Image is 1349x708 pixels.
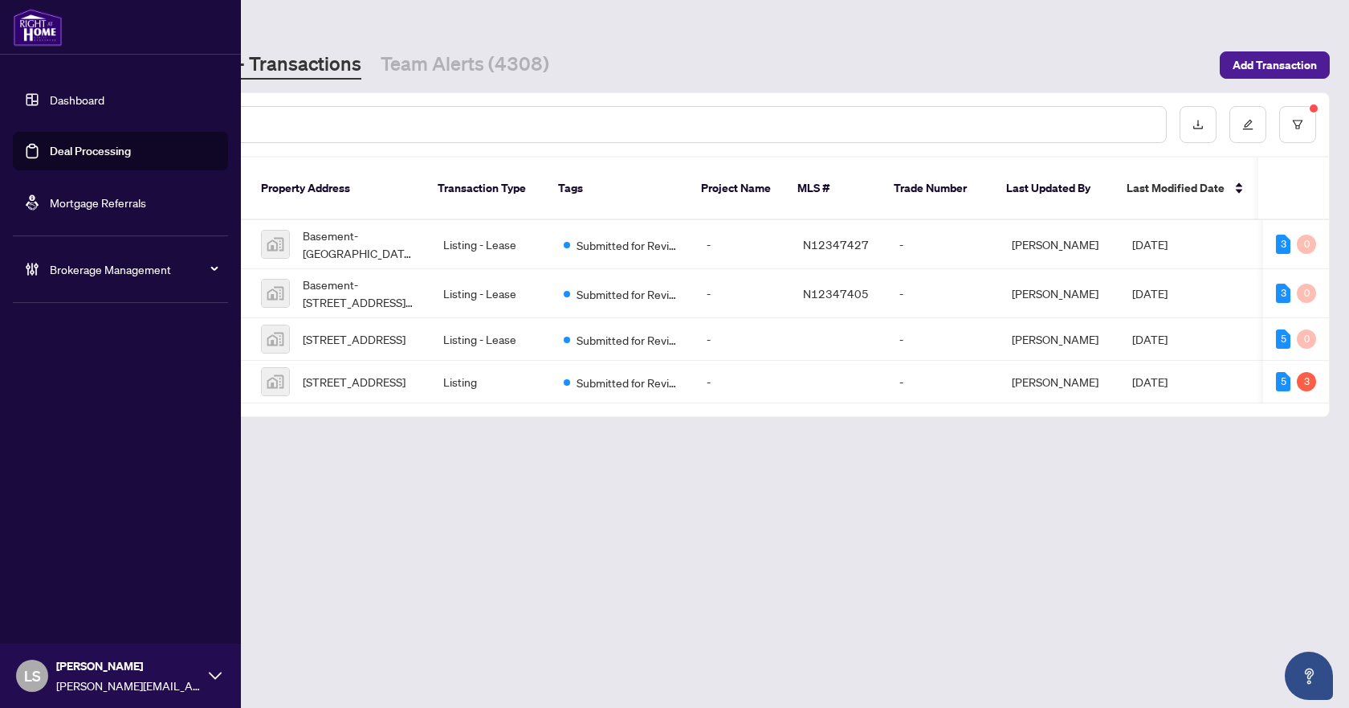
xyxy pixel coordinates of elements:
[262,280,289,307] img: thumbnail-img
[803,286,869,301] span: N12347405
[999,361,1119,403] td: [PERSON_NAME]
[1242,119,1253,130] span: edit
[1180,106,1217,143] button: download
[50,195,146,210] a: Mortgage Referrals
[303,373,406,391] span: [STREET_ADDRESS]
[1297,329,1316,349] div: 0
[56,657,201,675] span: [PERSON_NAME]
[1220,51,1330,79] button: Add Transaction
[430,361,551,403] td: Listing
[262,231,289,258] img: thumbnail-img
[303,330,406,348] span: [STREET_ADDRESS]
[886,361,999,403] td: -
[694,269,790,318] td: -
[886,318,999,361] td: -
[694,318,790,361] td: -
[381,51,549,80] a: Team Alerts (4308)
[1297,372,1316,391] div: 3
[262,368,289,395] img: thumbnail-img
[1114,158,1258,220] th: Last Modified Date
[1132,332,1168,346] span: [DATE]
[1297,235,1316,254] div: 0
[545,158,688,220] th: Tags
[886,269,999,318] td: -
[999,220,1119,269] td: [PERSON_NAME]
[803,237,869,252] span: N12347427
[430,269,551,318] td: Listing - Lease
[262,325,289,353] img: thumbnail-img
[430,318,551,361] td: Listing - Lease
[13,8,63,47] img: logo
[1127,179,1225,197] span: Last Modified Date
[1297,284,1316,303] div: 0
[886,220,999,269] td: -
[248,158,425,220] th: Property Address
[1285,652,1333,700] button: Open asap
[1279,106,1316,143] button: filter
[24,665,41,687] span: LS
[1132,237,1168,252] span: [DATE]
[303,276,418,311] span: Basement-[STREET_ADDRESS][PERSON_NAME]
[577,374,681,391] span: Submitted for Review
[993,158,1114,220] th: Last Updated By
[430,220,551,269] td: Listing - Lease
[694,220,790,269] td: -
[1276,372,1290,391] div: 5
[999,269,1119,318] td: [PERSON_NAME]
[425,158,545,220] th: Transaction Type
[1132,374,1168,389] span: [DATE]
[1132,286,1168,301] span: [DATE]
[1276,329,1290,349] div: 5
[1192,119,1204,130] span: download
[56,677,201,694] span: [PERSON_NAME][EMAIL_ADDRESS][DOMAIN_NAME]
[303,227,418,262] span: Basement-[GEOGRAPHIC_DATA], [GEOGRAPHIC_DATA], [GEOGRAPHIC_DATA]
[577,236,681,254] span: Submitted for Review
[688,158,785,220] th: Project Name
[881,158,993,220] th: Trade Number
[1229,106,1266,143] button: edit
[577,331,681,349] span: Submitted for Review
[50,92,104,107] a: Dashboard
[785,158,881,220] th: MLS #
[50,144,131,158] a: Deal Processing
[999,318,1119,361] td: [PERSON_NAME]
[1276,235,1290,254] div: 3
[1276,284,1290,303] div: 3
[50,260,217,278] span: Brokerage Management
[1292,119,1303,130] span: filter
[577,285,681,303] span: Submitted for Review
[694,361,790,403] td: -
[1233,52,1317,78] span: Add Transaction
